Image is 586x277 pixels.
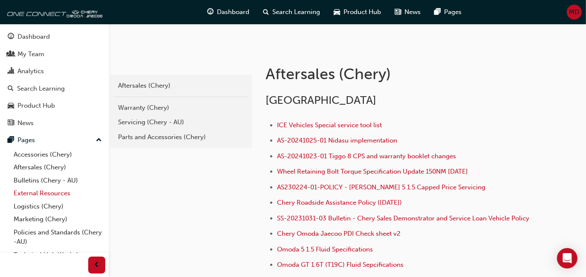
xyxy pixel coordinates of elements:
a: External Resources [10,187,105,200]
a: guage-iconDashboard [201,3,257,21]
div: News [17,118,34,128]
span: pages-icon [8,137,14,144]
a: Search Learning [3,81,105,97]
a: Logistics (Chery) [10,200,105,213]
span: Product Hub [344,7,381,17]
span: Pages [445,7,462,17]
button: Pages [3,132,105,148]
span: people-icon [8,51,14,58]
span: news-icon [395,7,401,17]
a: Technical Hub Workshop information [10,248,105,271]
a: Chery Roadside Assistance Policy ([DATE]) [277,199,402,206]
div: Dashboard [17,32,50,42]
a: pages-iconPages [428,3,469,21]
span: guage-icon [8,33,14,41]
div: My Team [17,49,44,59]
a: Dashboard [3,29,105,45]
span: Dashboard [217,7,250,17]
span: news-icon [8,120,14,127]
a: Wheel Retaining Bolt Torque Specification Update 150NM [DATE] [277,168,468,175]
a: Product Hub [3,98,105,114]
a: Servicing (Chery - AU) [114,115,248,130]
span: prev-icon [94,260,100,271]
a: Accessories (Chery) [10,148,105,161]
span: Search Learning [273,7,320,17]
div: Open Intercom Messenger [557,248,577,268]
a: Policies and Standards (Chery -AU) [10,226,105,248]
a: Omoda GT 1.6T (T19C) Fluid Sepcifications [277,261,404,268]
button: DashboardMy TeamAnalyticsSearch LearningProduct HubNews [3,27,105,132]
div: Servicing (Chery - AU) [118,117,244,127]
a: search-iconSearch Learning [257,3,327,21]
span: guage-icon [208,7,214,17]
a: News [3,115,105,131]
span: car-icon [8,102,14,110]
a: My Team [3,46,105,62]
span: News [405,7,421,17]
span: search-icon [8,85,14,93]
div: Parts and Accessories (Chery) [118,132,244,142]
div: Pages [17,135,35,145]
span: car-icon [334,7,341,17]
div: Aftersales (Chery) [118,81,244,91]
span: search-icon [263,7,269,17]
a: SS-20231031-03 Bulletin - Chery Sales Demonstrator and Service Loan Vehicle Policy [277,214,529,222]
img: oneconnect [4,3,102,20]
a: AS-20241025-01 Nidasu implementation [277,137,397,144]
a: Aftersales (Chery) [114,78,248,93]
a: Chery Omoda Jaecoo PDI Check sheet v2 [277,230,401,237]
a: news-iconNews [388,3,428,21]
a: AS230224-01-POLICY - [PERSON_NAME] 5 1.5 Capped Price Servicing [277,183,485,191]
div: Analytics [17,66,44,76]
a: Warranty (Chery) [114,100,248,115]
span: up-icon [96,135,102,146]
span: MD [569,7,580,17]
button: MD [567,5,582,20]
a: Aftersales (Chery) [10,161,105,174]
span: pages-icon [435,7,441,17]
div: Product Hub [17,101,55,111]
span: [GEOGRAPHIC_DATA] [266,94,376,107]
div: Warranty (Chery) [118,103,244,113]
a: ICE Vehicles Special service tool list [277,121,382,129]
a: Marketing (Chery) [10,213,105,226]
span: chart-icon [8,68,14,75]
a: AS-20241023-01 Tiggo 8 CPS and warranty booklet changes [277,152,456,160]
h1: Aftersales (Chery) [266,65,521,83]
a: Analytics [3,63,105,79]
a: Parts and Accessories (Chery) [114,130,248,145]
a: Omoda 5 1.5 Fluid Specifications [277,246,373,253]
div: Search Learning [17,84,65,94]
a: car-iconProduct Hub [327,3,388,21]
a: Bulletins (Chery - AU) [10,174,105,187]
